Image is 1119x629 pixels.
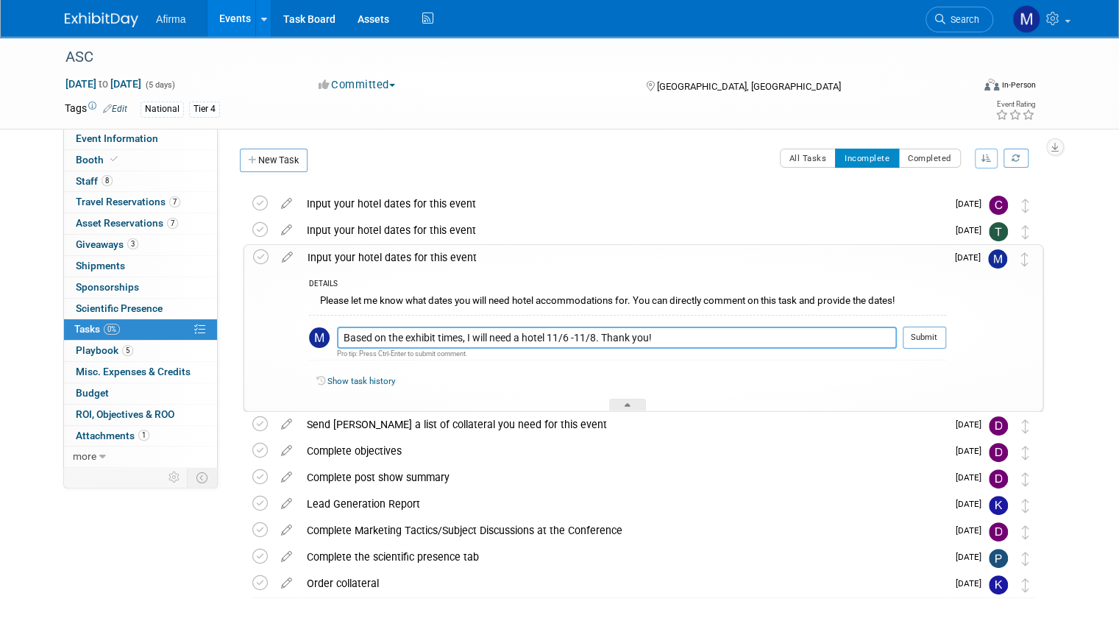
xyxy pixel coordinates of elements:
span: [DATE] [956,225,989,235]
span: Event Information [76,132,158,144]
img: Mira Couch [309,327,330,348]
span: [DATE] [DATE] [65,77,142,90]
button: All Tasks [780,149,836,168]
button: Completed [898,149,961,168]
span: Budget [76,387,109,399]
img: Corey Geurink [989,196,1008,215]
img: Keirsten Davis [989,496,1008,515]
span: Search [945,14,979,25]
span: Staff [76,175,113,187]
span: Misc. Expenses & Credits [76,366,191,377]
button: Committed [313,77,401,93]
button: Incomplete [835,149,899,168]
a: Show task history [327,376,395,386]
a: Event Information [64,129,217,149]
i: Move task [1022,199,1029,213]
i: Move task [1021,252,1029,266]
a: Misc. Expenses & Credits [64,362,217,383]
a: edit [274,251,300,264]
span: [GEOGRAPHIC_DATA], [GEOGRAPHIC_DATA] [657,81,841,92]
img: ExhibitDay [65,13,138,27]
a: Refresh [1003,149,1029,168]
img: Format-Inperson.png [984,79,999,90]
img: Drew Smalley [989,416,1008,436]
a: Edit [103,104,127,114]
div: Event Rating [995,101,1035,108]
td: Personalize Event Tab Strip [162,468,188,487]
span: 3 [127,238,138,249]
a: edit [274,577,299,590]
span: 5 [122,345,133,356]
a: New Task [240,149,308,172]
span: Booth [76,154,121,166]
div: Send [PERSON_NAME] a list of collateral you need for this event [299,412,947,437]
i: Move task [1022,578,1029,592]
div: Lead Generation Report [299,491,947,516]
span: [DATE] [956,578,989,589]
span: Playbook [76,344,133,356]
span: [DATE] [956,446,989,456]
i: Move task [1022,419,1029,433]
div: In-Person [1001,79,1036,90]
span: [DATE] [956,199,989,209]
i: Move task [1022,552,1029,566]
div: DETAILS [309,279,946,291]
span: [DATE] [956,472,989,483]
div: Complete post show summary [299,465,947,490]
span: 8 [102,175,113,186]
span: more [73,450,96,462]
a: edit [274,224,299,237]
div: Pro tip: Press Ctrl-Enter to submit comment. [337,349,897,358]
span: Afirma [156,13,185,25]
a: Asset Reservations7 [64,213,217,234]
span: (5 days) [144,80,175,90]
span: [DATE] [955,252,988,263]
div: Event Format [892,77,1036,99]
a: edit [274,471,299,484]
a: Search [926,7,993,32]
div: Complete the scientific presence tab [299,544,947,569]
span: Giveaways [76,238,138,250]
a: edit [274,418,299,431]
a: Giveaways3 [64,235,217,255]
img: Praveen Kaushik [989,549,1008,568]
a: ROI, Objectives & ROO [64,405,217,425]
div: ASC [60,44,953,71]
td: Tags [65,101,127,118]
div: Order collateral [299,571,947,596]
div: Input your hotel dates for this event [300,245,946,270]
a: edit [274,444,299,458]
img: Drew Smalley [989,469,1008,488]
span: Asset Reservations [76,217,178,229]
a: Booth [64,150,217,171]
i: Move task [1022,525,1029,539]
div: Input your hotel dates for this event [299,191,947,216]
img: Taryn Lambrechts [989,222,1008,241]
td: Toggle Event Tabs [188,468,218,487]
a: Tasks0% [64,319,217,340]
img: Drew Smalley [989,443,1008,462]
i: Move task [1022,446,1029,460]
span: [DATE] [956,525,989,536]
div: Input your hotel dates for this event [299,218,947,243]
span: 7 [169,196,180,207]
a: edit [274,197,299,210]
img: Mira Couch [1012,5,1040,33]
div: National [141,102,184,117]
a: edit [274,497,299,511]
a: more [64,447,217,467]
span: Tasks [74,323,120,335]
a: Attachments1 [64,426,217,447]
span: 1 [138,430,149,441]
a: Sponsorships [64,277,217,298]
span: Scientific Presence [76,302,163,314]
span: [DATE] [956,419,989,430]
a: Shipments [64,256,217,277]
img: Mira Couch [988,249,1007,269]
button: Submit [903,327,946,349]
a: Staff8 [64,171,217,192]
span: [DATE] [956,499,989,509]
div: Complete Marketing Tactics/Subject Discussions at the Conference [299,518,947,543]
span: ROI, Objectives & ROO [76,408,174,420]
img: Keirsten Davis [989,575,1008,594]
